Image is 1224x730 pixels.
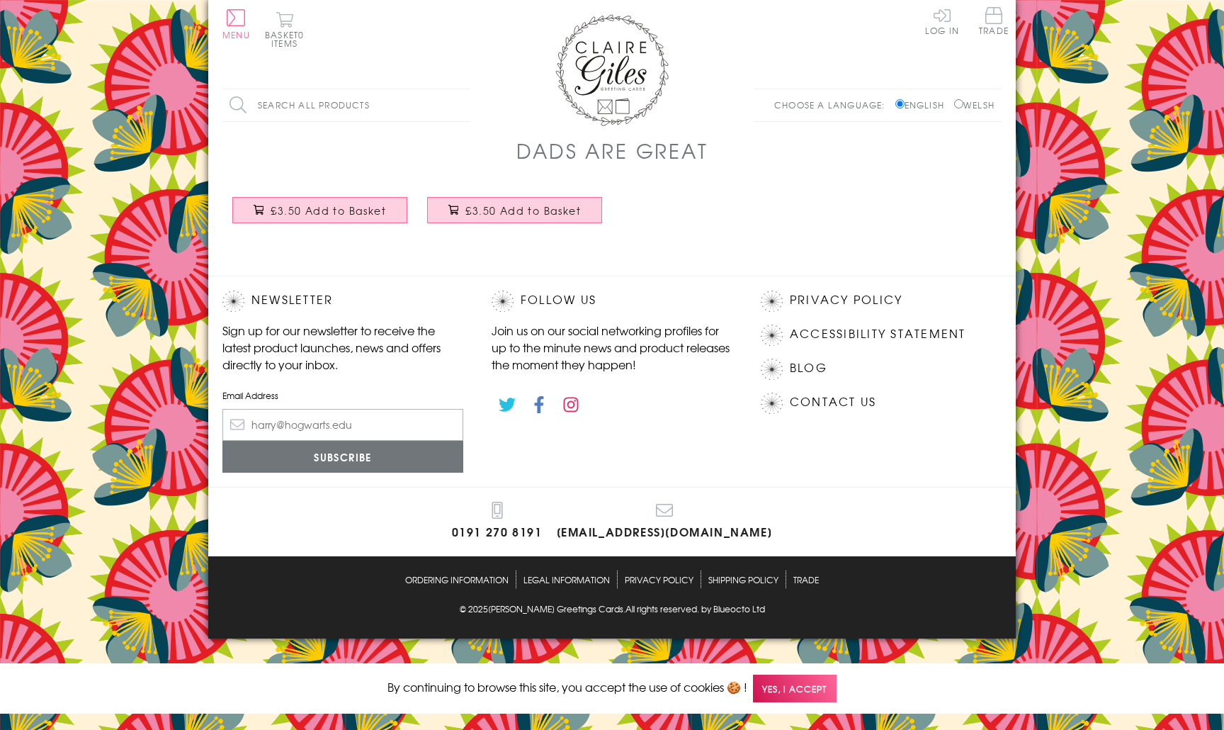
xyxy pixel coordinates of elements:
span: Trade [979,7,1009,35]
label: English [895,99,951,111]
label: Email Address [222,389,463,402]
button: £3.50 Add to Basket [232,197,408,223]
input: Search [456,89,470,121]
a: Log In [925,7,959,35]
input: Subscribe [222,441,463,473]
span: £3.50 Add to Basket [271,203,386,218]
a: [EMAIL_ADDRESS][DOMAIN_NAME] [557,502,773,542]
input: harry@hogwarts.edu [222,409,463,441]
a: by Blueocto Ltd [701,602,765,617]
a: Privacy Policy [625,571,693,588]
button: Menu [222,9,250,39]
a: Trade [979,7,1009,38]
a: Contact Us [790,393,876,412]
a: 0191 270 8191 [452,502,543,542]
a: Legal Information [523,571,610,588]
a: Shipping Policy [708,571,778,588]
input: English [895,99,905,108]
span: All rights reserved. [625,602,699,615]
a: Trade [793,571,819,588]
p: © 2025 . [222,602,1002,615]
a: Father's Day Card, One in a Million £3.50 Add to Basket [222,186,417,247]
a: Father's Day Card, Star Daddy, My Daddy is brilliant £3.50 Add to Basket [417,186,612,247]
input: Welsh [954,99,963,108]
span: 0 items [271,28,304,50]
a: Privacy Policy [790,291,902,310]
a: Blog [790,359,827,378]
button: Basket0 items [265,11,304,47]
a: [PERSON_NAME] Greetings Cards [488,602,623,617]
input: Search all products [222,89,470,121]
a: Accessibility Statement [790,325,966,344]
a: Ordering Information [405,571,509,588]
p: Join us on our social networking profiles for up to the minute news and product releases the mome... [492,322,732,373]
p: Choose a language: [774,99,892,111]
label: Welsh [954,99,994,111]
span: Menu [222,28,250,41]
span: Yes, I accept [753,675,837,702]
img: Claire Giles Greetings Cards [555,14,669,126]
h2: Follow Us [492,291,732,312]
p: Sign up for our newsletter to receive the latest product launches, news and offers directly to yo... [222,322,463,373]
span: £3.50 Add to Basket [465,203,581,218]
h1: Dads Are Great [516,136,708,165]
button: £3.50 Add to Basket [427,197,603,223]
h2: Newsletter [222,291,463,312]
